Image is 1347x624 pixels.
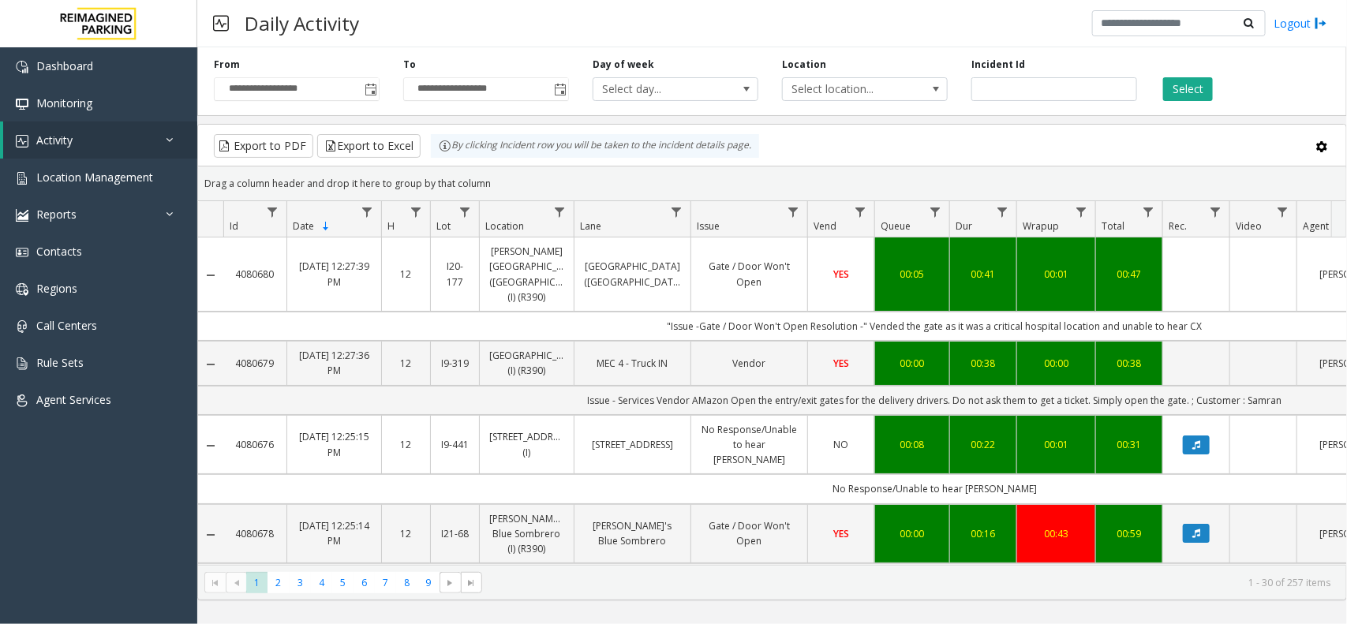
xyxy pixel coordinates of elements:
a: 00:05 [885,267,940,282]
span: Total [1102,219,1124,233]
div: Drag a column header and drop it here to group by that column [198,170,1346,197]
button: Export to Excel [317,134,421,158]
a: [DATE] 12:25:15 PM [297,429,372,459]
img: 'icon' [16,172,28,185]
a: Queue Filter Menu [925,201,946,222]
span: Page 3 [290,572,311,593]
a: Dur Filter Menu [992,201,1013,222]
span: YES [833,267,849,281]
span: Location Management [36,170,153,185]
span: Toggle popup [361,78,379,100]
span: Vend [814,219,836,233]
span: Lane [580,219,601,233]
span: Rec. [1169,219,1187,233]
span: Video [1236,219,1262,233]
div: 00:43 [1027,526,1086,541]
a: 00:01 [1027,267,1086,282]
span: NO [834,438,849,451]
a: [PERSON_NAME]'s Blue Sombrero (I) (R390) [489,511,564,557]
a: [STREET_ADDRESS] [584,437,681,452]
a: 12 [391,267,421,282]
a: 00:22 [960,437,1007,452]
a: Gate / Door Won't Open [701,259,798,289]
span: Activity [36,133,73,148]
span: Dashboard [36,58,93,73]
span: H [387,219,395,233]
a: Vend Filter Menu [850,201,871,222]
a: 00:08 [885,437,940,452]
div: 00:59 [1106,526,1153,541]
a: Activity [3,121,197,159]
img: 'icon' [16,394,28,407]
div: 00:16 [960,526,1007,541]
a: H Filter Menu [406,201,427,222]
div: 00:00 [1027,356,1086,371]
a: 00:00 [885,526,940,541]
a: Vendor [701,356,798,371]
span: Location [485,219,524,233]
a: Date Filter Menu [357,201,378,222]
span: Page 8 [396,572,417,593]
span: Id [230,219,238,233]
div: 00:31 [1106,437,1153,452]
span: Page 6 [354,572,375,593]
a: Issue Filter Menu [783,201,804,222]
span: Queue [881,219,911,233]
button: Export to PDF [214,134,313,158]
span: Contacts [36,244,82,259]
span: Page 4 [311,572,332,593]
a: [DATE] 12:25:14 PM [297,518,372,548]
span: Dur [956,219,972,233]
img: pageIcon [213,4,229,43]
span: Go to the last page [461,572,482,594]
a: I21-68 [440,526,470,541]
img: 'icon' [16,61,28,73]
div: 00:38 [1106,356,1153,371]
a: I9-441 [440,437,470,452]
div: Data table [198,201,1346,565]
a: 00:00 [885,356,940,371]
label: From [214,58,240,72]
a: [DATE] 12:27:39 PM [297,259,372,289]
a: Location Filter Menu [549,201,571,222]
a: Lot Filter Menu [455,201,476,222]
a: [PERSON_NAME][GEOGRAPHIC_DATA] ([GEOGRAPHIC_DATA]) (I) (R390) [489,244,564,305]
label: Incident Id [971,58,1025,72]
span: Agent [1303,219,1329,233]
span: Monitoring [36,95,92,110]
span: Select day... [593,78,724,100]
a: 00:38 [960,356,1007,371]
a: NO [818,437,865,452]
label: To [403,58,416,72]
span: Go to the next page [440,572,461,594]
a: YES [818,526,865,541]
a: 00:47 [1106,267,1153,282]
img: 'icon' [16,135,28,148]
a: 00:01 [1027,437,1086,452]
span: Sortable [320,220,332,233]
a: YES [818,267,865,282]
a: Collapse Details [198,358,223,371]
span: Agent Services [36,392,111,407]
span: Page 9 [417,572,439,593]
a: Collapse Details [198,529,223,541]
a: Rec. Filter Menu [1205,201,1226,222]
img: infoIcon.svg [439,140,451,152]
span: Date [293,219,314,233]
a: 4080678 [233,526,277,541]
span: Issue [697,219,720,233]
span: Regions [36,281,77,296]
a: 12 [391,437,421,452]
a: Id Filter Menu [262,201,283,222]
img: logout [1315,15,1327,32]
img: 'icon' [16,209,28,222]
label: Location [782,58,826,72]
span: Toggle popup [551,78,568,100]
a: I9-319 [440,356,470,371]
